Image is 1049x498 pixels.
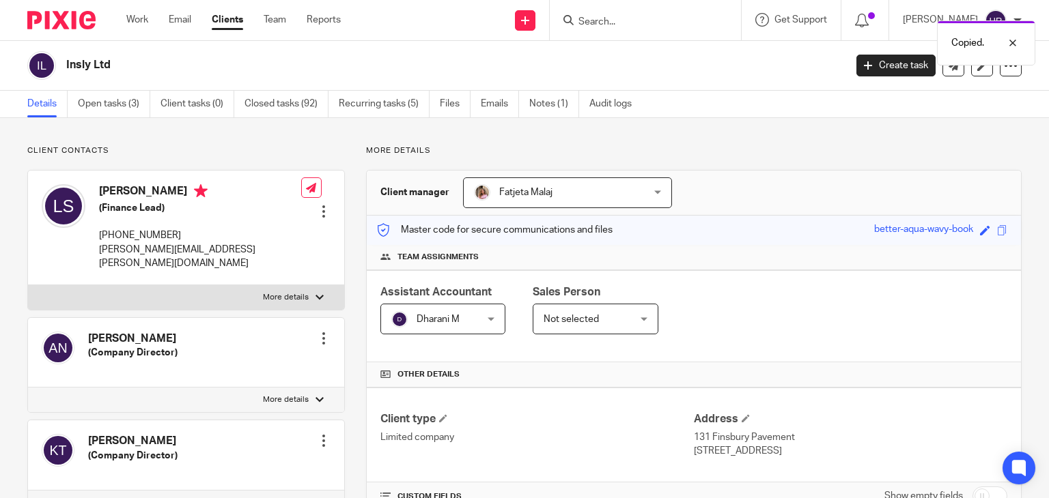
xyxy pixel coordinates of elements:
a: Reports [307,13,341,27]
span: Not selected [544,314,599,324]
img: MicrosoftTeams-image%20(5).png [474,184,490,201]
img: svg%3E [391,311,408,327]
h4: [PERSON_NAME] [88,332,178,346]
a: Client tasks (0) [160,91,234,117]
img: Pixie [27,11,96,29]
a: Create task [856,55,936,76]
p: 131 Finsbury Pavement [694,430,1007,444]
img: svg%3E [27,51,56,80]
a: Audit logs [589,91,642,117]
h5: (Company Director) [88,449,178,463]
span: Fatjeta Malaj [499,188,553,197]
p: Master code for secure communications and files [377,223,613,237]
a: Email [169,13,191,27]
h5: (Finance Lead) [99,201,301,215]
h4: [PERSON_NAME] [99,184,301,201]
a: Open tasks (3) [78,91,150,117]
a: Clients [212,13,243,27]
span: Sales Person [533,287,600,297]
img: svg%3E [42,184,85,228]
p: Client contacts [27,145,345,156]
span: Team assignments [397,252,479,263]
span: Other details [397,369,460,380]
span: Assistant Accountant [380,287,492,297]
p: Copied. [951,36,984,50]
p: [PERSON_NAME][EMAIL_ADDRESS][PERSON_NAME][DOMAIN_NAME] [99,243,301,271]
p: More details [366,145,1022,156]
h4: [PERSON_NAME] [88,434,178,448]
span: Dharani M [417,314,460,324]
img: svg%3E [985,10,1007,31]
a: Work [126,13,148,27]
h5: (Company Director) [88,346,178,360]
h4: Client type [380,412,694,426]
a: Recurring tasks (5) [339,91,430,117]
a: Closed tasks (92) [244,91,328,117]
h3: Client manager [380,186,449,199]
h4: Address [694,412,1007,426]
h2: Insly Ltd [66,58,682,72]
i: Primary [194,184,208,198]
div: better-aqua-wavy-book [874,222,973,238]
img: svg%3E [42,434,74,467]
p: Limited company [380,430,694,444]
a: Details [27,91,68,117]
img: svg%3E [42,332,74,364]
p: [STREET_ADDRESS] [694,444,1007,458]
a: Notes (1) [529,91,579,117]
a: Files [440,91,471,117]
p: More details [263,292,309,303]
p: More details [263,394,309,405]
a: Emails [481,91,519,117]
p: [PHONE_NUMBER] [99,229,301,242]
a: Team [264,13,286,27]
